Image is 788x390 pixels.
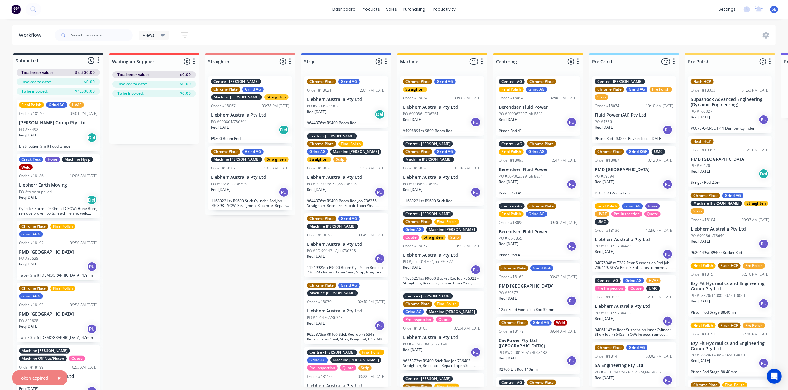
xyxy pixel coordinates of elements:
div: Del [375,109,385,119]
div: 01:38 PM [DATE] [454,165,481,171]
p: Req. [DATE] [595,125,614,130]
p: Req. [DATE] [691,114,710,120]
div: Final Polish [338,141,363,147]
div: PU [87,262,97,272]
div: HVAF [646,278,661,283]
p: Berendsen Fluid Power [499,229,577,235]
div: Grind KGF [626,149,649,155]
div: Order #18067 [211,103,236,109]
div: 02:00 PM [DATE] [550,95,577,101]
div: Order #18034 [595,103,619,109]
div: Hone [645,203,660,209]
div: Order #18078 [307,232,332,238]
div: Order #18192 [19,240,44,246]
div: Chrome PlateGrind AGMachine [PERSON_NAME]StraightenStripOrder #1810409:03 AM [DATE]Liebherr Austr... [688,190,772,257]
p: Fluid Power (AU) Pty Ltd [595,112,673,118]
div: Centre - AGChrome PlateFinal PolishGrind AGOrder #1809402:00 PM [DATE]Berendsen Fluid PowerPO #50... [496,76,580,136]
div: 03:45 PM [DATE] [358,232,385,238]
p: PO #PO 901471 / Job736328 [307,248,356,254]
div: Straighten [264,94,289,100]
div: Grind AG [338,79,360,84]
div: Chrome Plate [307,141,336,147]
p: 11680221sx R9600 Stick Rod [403,198,481,203]
div: Strip [448,235,461,240]
div: Chrome PlateGrind AGStraightenOrder #1802409:00 AM [DATE]Liebherr Australia Pty LtdPO #900861/736... [400,76,484,136]
p: PO #18820/14080-002-01-0001 [691,293,746,298]
div: Grind AG [46,102,67,108]
div: Grind AG [434,149,456,155]
div: PU [567,241,577,251]
div: PU [759,115,769,125]
div: Order #18026 [403,165,427,171]
p: Req. [DATE] [403,187,422,193]
div: Final PolishGrind AGHVAFOrder #1814003:01 PM [DATE][PERSON_NAME] Group Pty LtdPO #33492Req.[DATE]... [17,100,100,151]
p: PMD [GEOGRAPHIC_DATA] [19,250,98,255]
div: HVAF [69,102,84,108]
div: Chrome Plate [527,203,556,209]
div: PU [759,299,769,309]
div: Chrome Plate [211,87,240,92]
div: Machine [PERSON_NAME] [211,157,262,162]
p: [PERSON_NAME] Group Pty Ltd [19,120,98,126]
div: Pre Inspection [611,211,642,217]
p: 1257 Feed Extension Rod 32mm [499,307,577,312]
div: Chrome Plate [19,224,48,229]
div: Straighten [307,157,331,162]
p: Req. [DATE] [211,187,230,193]
div: Strip [595,94,608,100]
div: Chrome Plate [307,283,336,288]
div: 03:01 PM [DATE] [70,111,98,117]
div: Machine [PERSON_NAME] [426,227,477,232]
p: PO #33492 [19,127,38,132]
div: Centre - [PERSON_NAME] [595,79,645,84]
p: Berendsen Fluid Power [499,105,577,110]
div: Grind AGG [19,293,43,299]
div: Chrome Plate [403,301,432,307]
div: 09:36 AM [DATE] [550,220,577,226]
p: Berendsen Fluid Power [499,167,577,172]
div: Machine [PERSON_NAME] [211,94,262,100]
div: Machine [PERSON_NAME] [307,290,358,296]
p: Piston Rod Stage 88.40mm [691,310,769,315]
div: 11:12 AM [DATE] [358,165,385,171]
p: PO #Job 8855 [499,235,522,241]
div: 10:21 AM [DATE] [454,243,481,249]
div: 01:21 PM [DATE] [742,147,769,153]
p: PO #106027 [691,109,712,114]
div: 01:53 PM [DATE] [742,88,769,93]
div: 03:38 PM [DATE] [262,103,289,109]
div: Centre - [PERSON_NAME]Chrome PlateGrind AGPre PolishStripOrder #1803410:10 AM [DATE]Fluid Power (... [592,76,676,143]
div: Centre - [PERSON_NAME] [403,211,453,217]
p: PMD [GEOGRAPHIC_DATA] [19,312,98,317]
div: PU [663,125,673,135]
p: Liebherr Australia Pty Ltd [307,308,385,314]
div: Centre - [PERSON_NAME] [403,293,453,299]
div: Chrome Plate [595,87,624,92]
div: Flash HCPOrder #1809701:21 PM [DATE]PMD [GEOGRAPHIC_DATA]PO #59420Req.[DATE]DelStinger Rod 2.5m [688,136,772,188]
div: Centre - AGChrome PlateFinal PolishGrind AGOrder #1809609:36 AM [DATE]Berendsen Fluid PowerPO #Jo... [496,201,580,260]
p: Req. [DATE] [691,239,710,244]
div: Chrome Plate [527,141,556,147]
p: PO #903077/736455 [595,310,631,316]
div: Centre - [PERSON_NAME] [211,79,261,84]
div: Grind AGG [19,231,43,237]
div: Order #18140 [19,111,44,117]
div: Grind AG [403,227,424,232]
div: PU [567,179,577,189]
p: R9800 Boom Rod [211,136,289,141]
div: Quote [628,286,644,291]
div: Grind AG [622,203,643,209]
p: PO #401476/736348 [307,315,343,321]
div: PU [759,239,769,249]
div: Machine [PERSON_NAME] [403,157,454,162]
p: Supashock Advanced Engineering - (Dynamic Engineering) [691,97,769,107]
div: 09:03 AM [DATE] [742,217,769,223]
div: 09:00 AM [DATE] [454,95,481,101]
div: Order #18133 [595,294,619,300]
div: Chrome Plate [691,193,720,198]
div: Machine [PERSON_NAME] [691,201,742,206]
div: Centre - AGGrind AGHVAFPre InspectionQuoteUMCOrder #1813302:32 PM [DATE]Liebherr Australia Pty Lt... [592,275,676,339]
div: UMC [652,149,665,155]
p: 11249925sx R9600 Boom Cyl Piston Rod Job 736328 - Repair Taper/Seal, Strip, Pre-grind, HCP MB & S... [307,265,385,274]
p: Piston Rod - 3.000" Revised cost [DATE] [595,136,673,141]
